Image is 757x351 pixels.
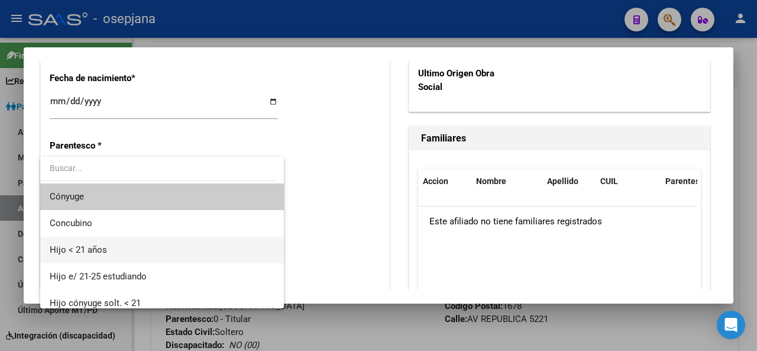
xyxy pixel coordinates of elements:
[50,218,92,228] span: Concubino
[40,156,275,181] input: dropdown search
[50,191,84,202] span: Cónyuge
[50,298,141,308] span: Hijo cónyuge solt. < 21
[50,271,147,282] span: Hijo e/ 21-25 estudiando
[717,311,745,339] div: Open Intercom Messenger
[50,244,107,255] span: Hijo < 21 años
